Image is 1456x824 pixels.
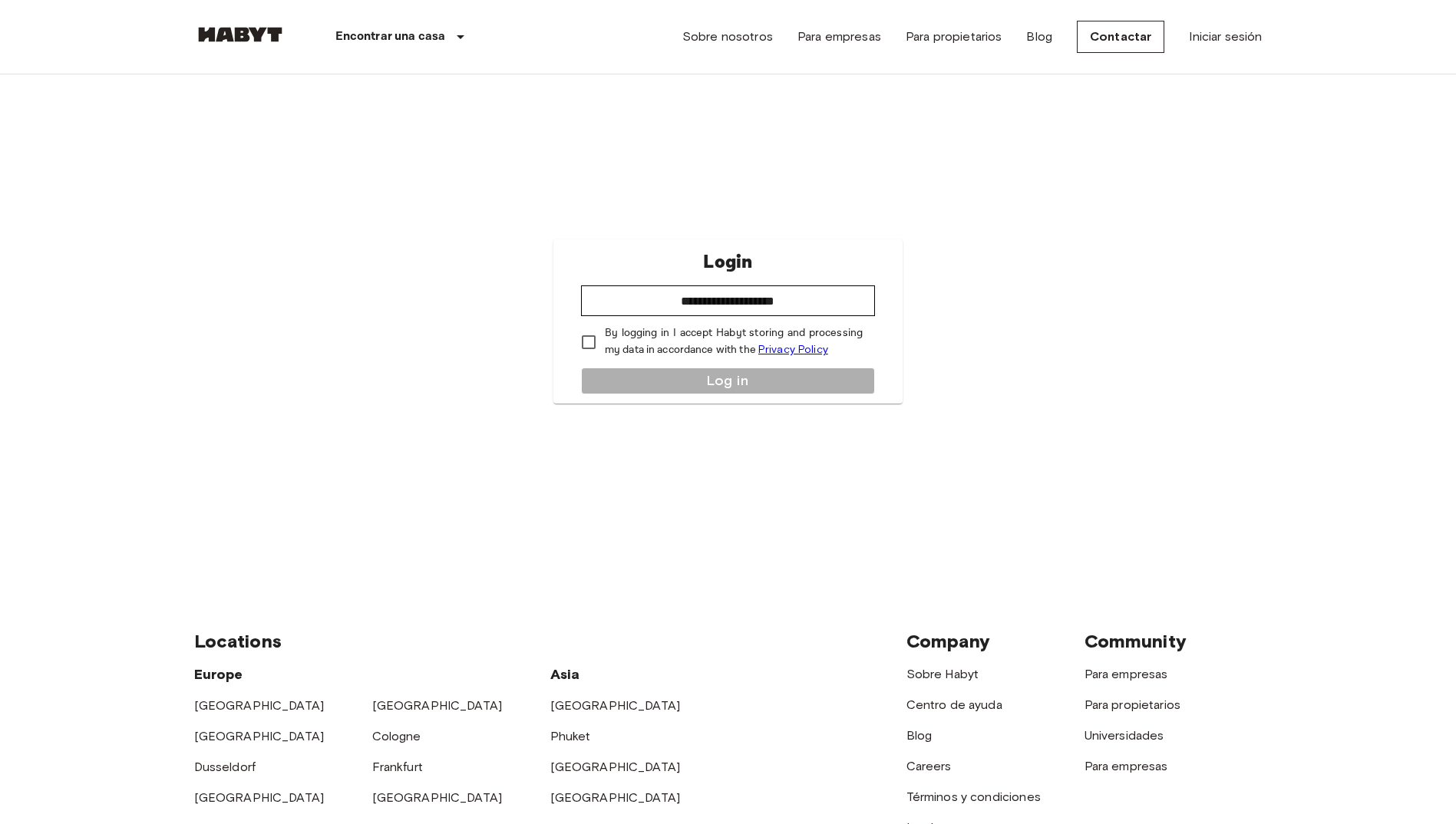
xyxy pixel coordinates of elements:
[194,27,286,42] img: Habyt
[906,728,933,743] a: Blog
[906,28,1002,46] a: Para propietarios
[550,729,591,743] a: Phuket
[1085,667,1168,681] a: Para empresas
[906,759,952,773] a: Careers
[194,666,243,683] span: Europe
[335,28,446,46] p: Encontrar una casa
[372,729,421,743] a: Cologne
[758,343,828,356] a: Privacy Policy
[194,760,256,774] a: Dusseldorf
[194,698,325,713] a: [GEOGRAPHIC_DATA]
[550,790,681,805] a: [GEOGRAPHIC_DATA]
[194,630,282,652] span: Locations
[1189,28,1262,46] a: Iniciar sesión
[703,249,752,276] p: Login
[550,666,580,683] span: Asia
[194,790,325,805] a: [GEOGRAPHIC_DATA]
[906,630,991,652] span: Company
[1085,759,1168,773] a: Para empresas
[797,28,881,46] a: Para empresas
[372,698,503,713] a: [GEOGRAPHIC_DATA]
[372,760,423,774] a: Frankfurt
[1085,697,1181,712] a: Para propietarios
[1077,21,1164,53] a: Contactar
[605,325,863,358] p: By logging in I accept Habyt storing and processing my data in accordance with the
[1085,728,1164,743] a: Universidades
[1026,28,1052,46] a: Blog
[1085,630,1187,652] span: Community
[906,667,979,681] a: Sobre Habyt
[550,760,681,774] a: [GEOGRAPHIC_DATA]
[906,789,1041,804] a: Términos y condiciones
[372,790,503,805] a: [GEOGRAPHIC_DATA]
[550,698,681,713] a: [GEOGRAPHIC_DATA]
[906,697,1002,712] a: Centro de ayuda
[682,28,773,46] a: Sobre nosotros
[194,729,325,743] a: [GEOGRAPHIC_DATA]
